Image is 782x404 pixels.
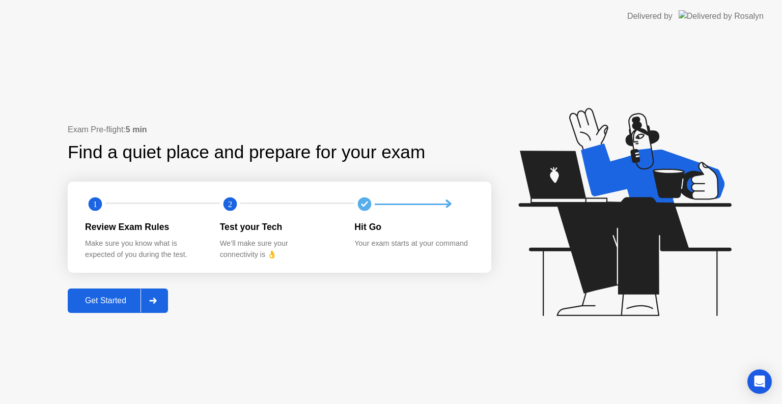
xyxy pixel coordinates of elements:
[85,220,204,234] div: Review Exam Rules
[68,288,168,313] button: Get Started
[354,220,473,234] div: Hit Go
[71,296,141,305] div: Get Started
[627,10,673,22] div: Delivered by
[126,125,147,134] b: 5 min
[679,10,764,22] img: Delivered by Rosalyn
[85,238,204,260] div: Make sure you know what is expected of you during the test.
[220,220,339,234] div: Test your Tech
[228,199,232,209] text: 2
[68,139,427,166] div: Find a quiet place and prepare for your exam
[747,369,772,394] div: Open Intercom Messenger
[68,124,491,136] div: Exam Pre-flight:
[93,199,97,209] text: 1
[354,238,473,249] div: Your exam starts at your command
[220,238,339,260] div: We’ll make sure your connectivity is 👌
